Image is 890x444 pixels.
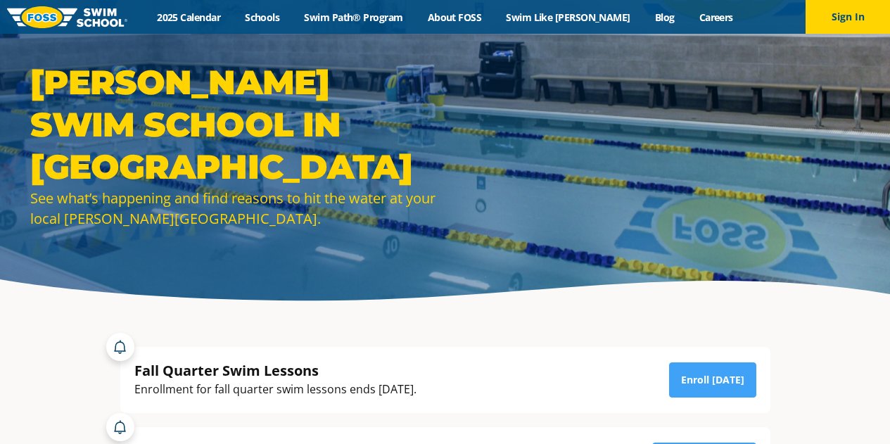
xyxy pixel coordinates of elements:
[669,362,756,398] a: Enroll [DATE]
[292,11,415,24] a: Swim Path® Program
[134,380,417,399] div: Enrollment for fall quarter swim lessons ends [DATE].
[145,11,233,24] a: 2025 Calendar
[7,6,127,28] img: FOSS Swim School Logo
[134,361,417,380] div: Fall Quarter Swim Lessons
[415,11,494,24] a: About FOSS
[687,11,745,24] a: Careers
[233,11,292,24] a: Schools
[30,188,438,229] div: See what’s happening and find reasons to hit the water at your local [PERSON_NAME][GEOGRAPHIC_DATA].
[30,61,438,188] h1: [PERSON_NAME] Swim School in [GEOGRAPHIC_DATA]
[494,11,643,24] a: Swim Like [PERSON_NAME]
[642,11,687,24] a: Blog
